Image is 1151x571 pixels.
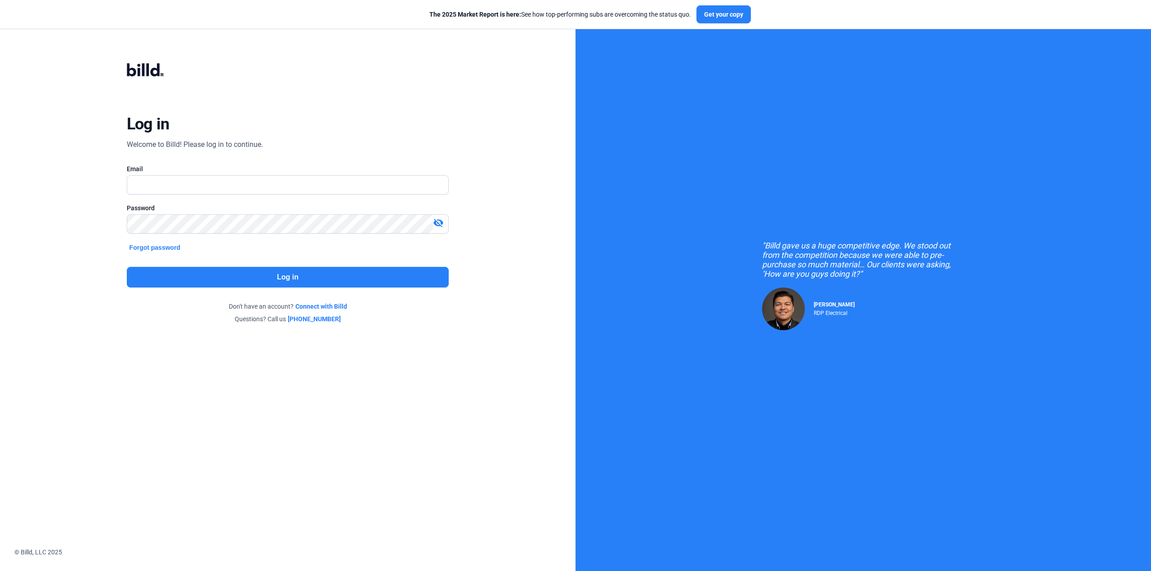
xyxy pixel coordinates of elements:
div: Welcome to Billd! Please log in to continue. [127,139,263,150]
div: See how top-performing subs are overcoming the status quo. [429,10,691,19]
div: Don't have an account? [127,302,449,311]
a: Connect with Billd [295,302,347,311]
button: Forgot password [127,243,183,252]
img: Raul Pacheco [762,288,805,330]
button: Log in [127,267,449,288]
div: RDP Electrical [814,308,855,316]
div: "Billd gave us a huge competitive edge. We stood out from the competition because we were able to... [762,241,964,279]
div: Email [127,164,449,173]
div: Questions? Call us [127,314,449,323]
button: Get your copy [696,5,751,23]
span: The 2025 Market Report is here: [429,11,521,18]
span: [PERSON_NAME] [814,301,855,308]
div: Log in [127,114,170,134]
a: [PHONE_NUMBER] [288,314,341,323]
mat-icon: visibility_off [433,217,444,228]
div: Password [127,204,449,212]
